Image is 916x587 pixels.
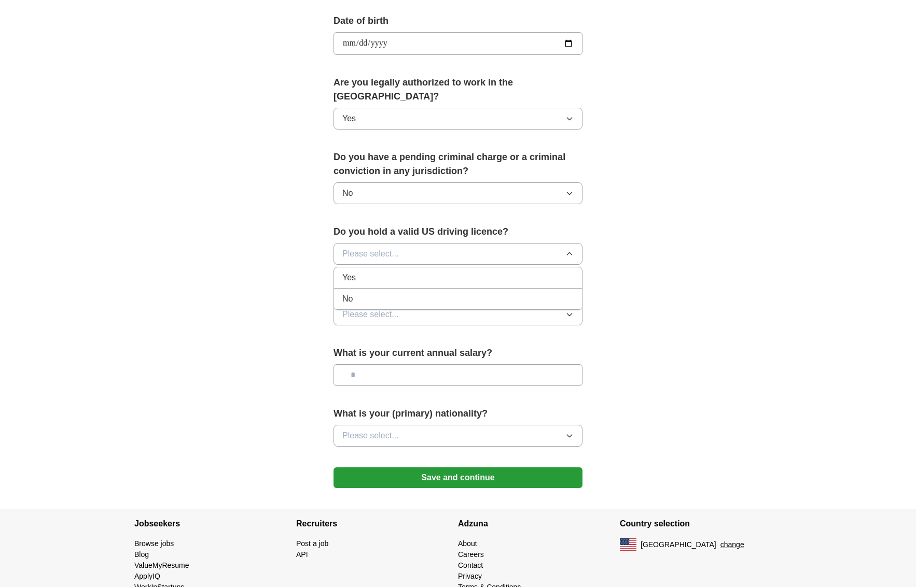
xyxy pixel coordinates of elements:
[334,14,582,28] label: Date of birth
[342,112,356,125] span: Yes
[334,182,582,204] button: No
[458,572,482,580] a: Privacy
[334,346,582,360] label: What is your current annual salary?
[342,429,399,442] span: Please select...
[342,187,353,199] span: No
[134,550,149,559] a: Blog
[342,248,399,260] span: Please select...
[334,108,582,130] button: Yes
[334,76,582,104] label: Are you legally authorized to work in the [GEOGRAPHIC_DATA]?
[134,561,189,569] a: ValueMyResume
[134,539,174,548] a: Browse jobs
[296,539,328,548] a: Post a job
[620,509,782,538] h4: Country selection
[342,308,399,321] span: Please select...
[458,539,477,548] a: About
[334,225,582,239] label: Do you hold a valid US driving licence?
[620,538,636,551] img: US flag
[296,550,308,559] a: API
[134,572,160,580] a: ApplyIQ
[334,467,582,488] button: Save and continue
[641,539,716,550] span: [GEOGRAPHIC_DATA]
[458,561,483,569] a: Contact
[334,304,582,325] button: Please select...
[342,271,356,284] span: Yes
[334,150,582,178] label: Do you have a pending criminal charge or a criminal conviction in any jurisdiction?
[458,550,484,559] a: Careers
[334,425,582,447] button: Please select...
[334,243,582,265] button: Please select...
[334,407,582,421] label: What is your (primary) nationality?
[720,539,744,550] button: change
[342,293,353,305] span: No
